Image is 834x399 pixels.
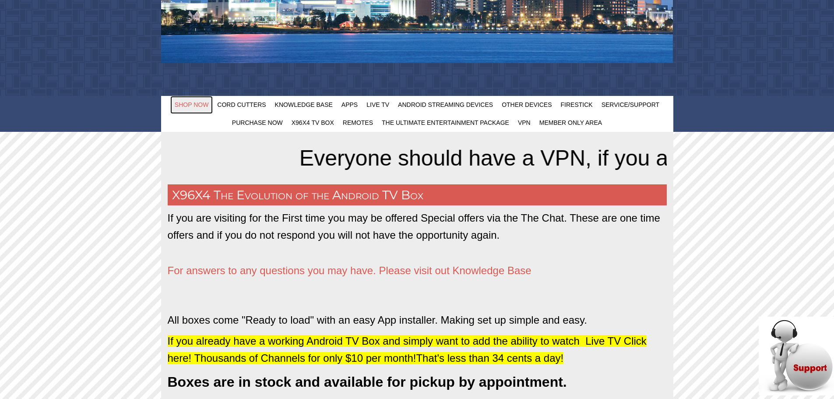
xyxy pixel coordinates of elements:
[561,101,593,108] span: FireStick
[597,96,664,114] a: Service/Support
[170,96,213,114] a: Shop Now
[602,101,660,108] span: Service/Support
[497,96,556,114] a: Other Devices
[168,265,531,276] span: For answers to any questions you may have. Please visit out Knowledge Base
[271,96,337,114] a: Knowledge Base
[535,114,606,132] a: Member Only Area
[377,114,514,132] a: The Ultimate Entertainment Package
[172,187,423,202] span: X96X4 The Evolution of the Android TV Box
[232,119,283,126] span: Purchase Now
[4,4,82,82] img: Chat attention grabber
[755,313,834,399] iframe: chat widget
[228,114,287,132] a: Purchase Now
[343,119,373,126] span: Remotes
[337,96,362,114] a: Apps
[514,114,535,132] a: VPN
[168,268,531,275] a: For answers to any questions you may have. Please visit out Knowledge Base
[168,374,567,390] strong: Boxes are in stock and available for pickup by appointment.
[518,119,531,126] span: VPN
[168,314,587,326] span: All boxes come "Ready to load" with an easy App installer. Making set up simple and easy.
[398,101,493,108] span: Android Streaming Devices
[556,96,597,114] a: FireStick
[382,119,509,126] span: The Ultimate Entertainment Package
[175,101,209,108] span: Shop Now
[213,96,270,114] a: Cord Cutters
[502,101,552,108] span: Other Devices
[168,212,660,240] span: If you are visiting for the First time you may be offered Special offers via the The Chat. These ...
[341,101,358,108] span: Apps
[292,119,334,126] span: X96X4 TV Box
[168,339,647,363] a: If you already have a working Android TV Box and simply want to add the ability to watch Live TV ...
[4,4,7,11] span: 1
[338,114,377,132] a: Remotes
[168,141,667,176] marquee: Everyone should have a VPN, if you are expeiencing any issues try using the VPN....Many services ...
[362,96,394,114] a: Live TV
[168,335,647,364] span: If you already have a working Android TV Box and simply want to add the ability to watch Live TV ...
[366,101,389,108] span: Live TV
[275,101,333,108] span: Knowledge Base
[539,119,602,126] span: Member Only Area
[217,101,266,108] span: Cord Cutters
[394,96,497,114] a: Android Streaming Devices
[287,114,338,132] a: X96X4 TV Box
[416,352,563,364] span: That's less than 34 cents a day!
